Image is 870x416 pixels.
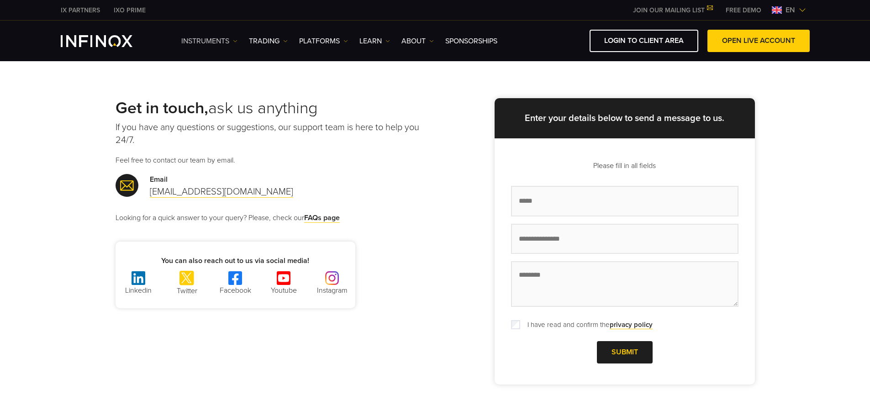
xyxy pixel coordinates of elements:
[61,35,154,47] a: INFINOX Logo
[249,36,288,47] a: TRADING
[261,285,306,296] p: Youtube
[116,155,435,166] p: Feel free to contact our team by email.
[304,213,340,223] a: FAQs page
[597,341,653,363] a: Submit
[116,285,161,296] p: Linkedin
[359,36,390,47] a: Learn
[719,5,768,15] a: INFINOX MENU
[590,30,698,52] a: LOGIN TO CLIENT AREA
[116,98,208,118] strong: Get in touch,
[511,160,738,171] p: Please fill in all fields
[116,98,435,118] h2: ask us anything
[181,36,237,47] a: Instruments
[707,30,810,52] a: OPEN LIVE ACCOUNT
[212,285,258,296] p: Facebook
[116,121,435,147] p: If you have any questions or suggestions, our support team is here to help you 24/7.
[54,5,107,15] a: INFINOX
[782,5,799,16] span: en
[150,175,168,184] strong: Email
[299,36,348,47] a: PLATFORMS
[445,36,497,47] a: SPONSORSHIPS
[525,113,724,124] strong: Enter your details below to send a message to us.
[626,6,719,14] a: JOIN OUR MAILING LIST
[401,36,434,47] a: ABOUT
[309,285,355,296] p: Instagram
[107,5,153,15] a: INFINOX
[522,320,653,330] label: I have read and confirm the
[161,256,309,265] strong: You can also reach out to us via social media!
[610,321,653,329] a: privacy policy
[116,212,435,223] p: Looking for a quick answer to your query? Please, check our
[164,285,210,296] p: Twitter
[150,186,293,198] a: [EMAIL_ADDRESS][DOMAIN_NAME]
